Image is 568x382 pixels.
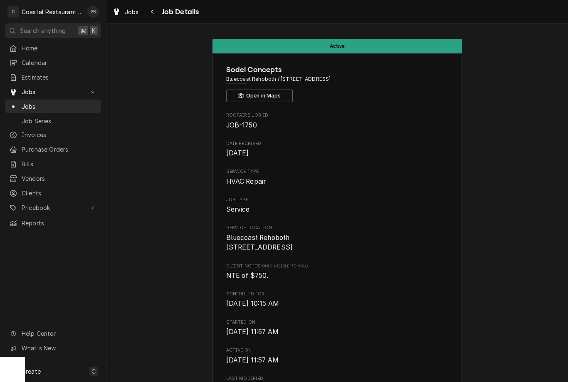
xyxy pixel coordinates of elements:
span: Client Notes [226,263,449,270]
span: Job Series [22,117,97,125]
span: Jobs [22,87,84,96]
span: Jobs [22,102,97,111]
div: Date Received [226,140,449,158]
button: Navigate back [146,5,159,18]
div: Client Information [226,64,449,102]
span: [DATE] 11:57 AM [226,356,279,364]
div: Scheduled For [226,291,449,309]
span: Jobs [125,7,139,16]
span: Pricebook [22,203,84,212]
a: Reports [5,216,101,230]
span: HVAC Repair [226,177,266,185]
button: Search anything⌘K [5,23,101,38]
div: Service Type [226,168,449,186]
span: Vendors [22,174,97,183]
span: Bluecoast Rehoboth [STREET_ADDRESS] [226,234,293,252]
span: Roopairs Job ID [226,112,449,119]
span: Job Details [159,6,199,17]
a: Invoices [5,128,101,142]
div: PB [87,6,99,17]
span: [DATE] 10:15 AM [226,300,279,307]
span: Started On [226,327,449,337]
span: Service Type [226,168,449,175]
span: Active On [226,355,449,365]
a: Job Series [5,114,101,128]
a: Jobs [109,5,142,19]
a: Go to What's New [5,341,101,355]
a: Estimates [5,70,101,84]
span: [DATE] [226,149,249,157]
div: Coastal Restaurant Repair [22,7,83,16]
span: Job Type [226,205,449,215]
div: Service Location [226,225,449,252]
span: Search anything [20,26,66,35]
span: [DATE] 11:57 AM [226,328,279,336]
span: Service [226,205,250,213]
div: C [7,6,19,17]
a: Go to Pricebook [5,201,101,215]
span: Calendar [22,58,97,67]
a: Vendors [5,172,101,185]
div: Started On [226,319,449,337]
span: Roopairs Job ID [226,120,449,130]
span: JOB-1750 [226,121,257,129]
span: Create [22,368,41,375]
span: Last Modified [226,375,449,382]
a: Jobs [5,100,101,113]
span: (Only Visible to You) [260,264,307,268]
span: C [91,367,96,376]
span: Active On [226,347,449,354]
div: Roopairs Job ID [226,112,449,130]
button: Open in Maps [226,90,293,102]
span: Address [226,75,449,83]
span: Help Center [22,329,96,338]
div: [object Object] [226,263,449,281]
span: Invoices [22,130,97,139]
div: Job Type [226,197,449,215]
span: Scheduled For [226,291,449,297]
a: Calendar [5,56,101,70]
span: Date Received [226,140,449,147]
span: Job Type [226,197,449,203]
span: Home [22,44,97,52]
a: Home [5,41,101,55]
a: Go to Help Center [5,327,101,340]
div: Active On [226,347,449,365]
span: Scheduled For [226,299,449,309]
span: Clients [22,189,97,197]
span: [object Object] [226,271,449,281]
span: K [92,26,96,35]
span: Service Location [226,225,449,231]
span: Reports [22,219,97,227]
span: Purchase Orders [22,145,97,154]
div: Status [212,39,462,53]
a: Go to Jobs [5,85,101,99]
span: NTE of $750. [226,272,269,280]
span: Started On [226,319,449,326]
span: Date Received [226,148,449,158]
span: Service Type [226,177,449,187]
a: Bills [5,157,101,171]
span: ⌘ [80,26,86,35]
div: Phill Blush's Avatar [87,6,99,17]
span: Active [330,43,345,49]
span: What's New [22,344,96,352]
span: Bills [22,160,97,168]
a: Purchase Orders [5,142,101,156]
span: Estimates [22,73,97,82]
span: Service Location [226,233,449,252]
span: Name [226,64,449,75]
a: Clients [5,186,101,200]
